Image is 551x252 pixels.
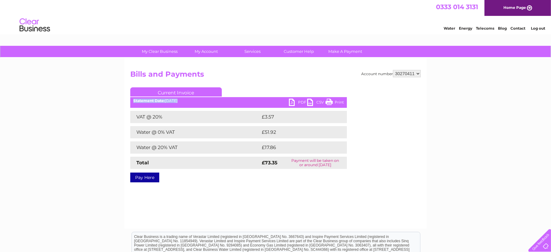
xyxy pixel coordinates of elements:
[130,99,347,103] div: [DATE]
[283,157,347,169] td: Payment will be taken on or around [DATE]
[326,99,344,108] a: Print
[260,141,334,154] td: £17.86
[130,87,222,97] a: Current Invoice
[444,26,455,31] a: Water
[19,16,50,35] img: logo.png
[260,111,333,123] td: £3.57
[289,99,307,108] a: PDF
[361,70,421,77] div: Account number
[436,3,478,11] a: 0333 014 3131
[135,46,185,57] a: My Clear Business
[181,46,232,57] a: My Account
[307,99,326,108] a: CSV
[130,70,421,82] h2: Bills and Payments
[130,126,260,138] td: Water @ 0% VAT
[459,26,472,31] a: Energy
[130,111,260,123] td: VAT @ 20%
[136,160,149,166] strong: Total
[510,26,525,31] a: Contact
[228,46,278,57] a: Services
[130,141,260,154] td: Water @ 20% VAT
[130,173,159,182] a: Pay Here
[476,26,494,31] a: Telecoms
[132,3,420,30] div: Clear Business is a trading name of Verastar Limited (registered in [GEOGRAPHIC_DATA] No. 3667643...
[498,26,507,31] a: Blog
[260,126,334,138] td: £51.92
[262,160,277,166] strong: £73.35
[320,46,371,57] a: Make A Payment
[531,26,545,31] a: Log out
[133,98,165,103] b: Statement Date:
[274,46,324,57] a: Customer Help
